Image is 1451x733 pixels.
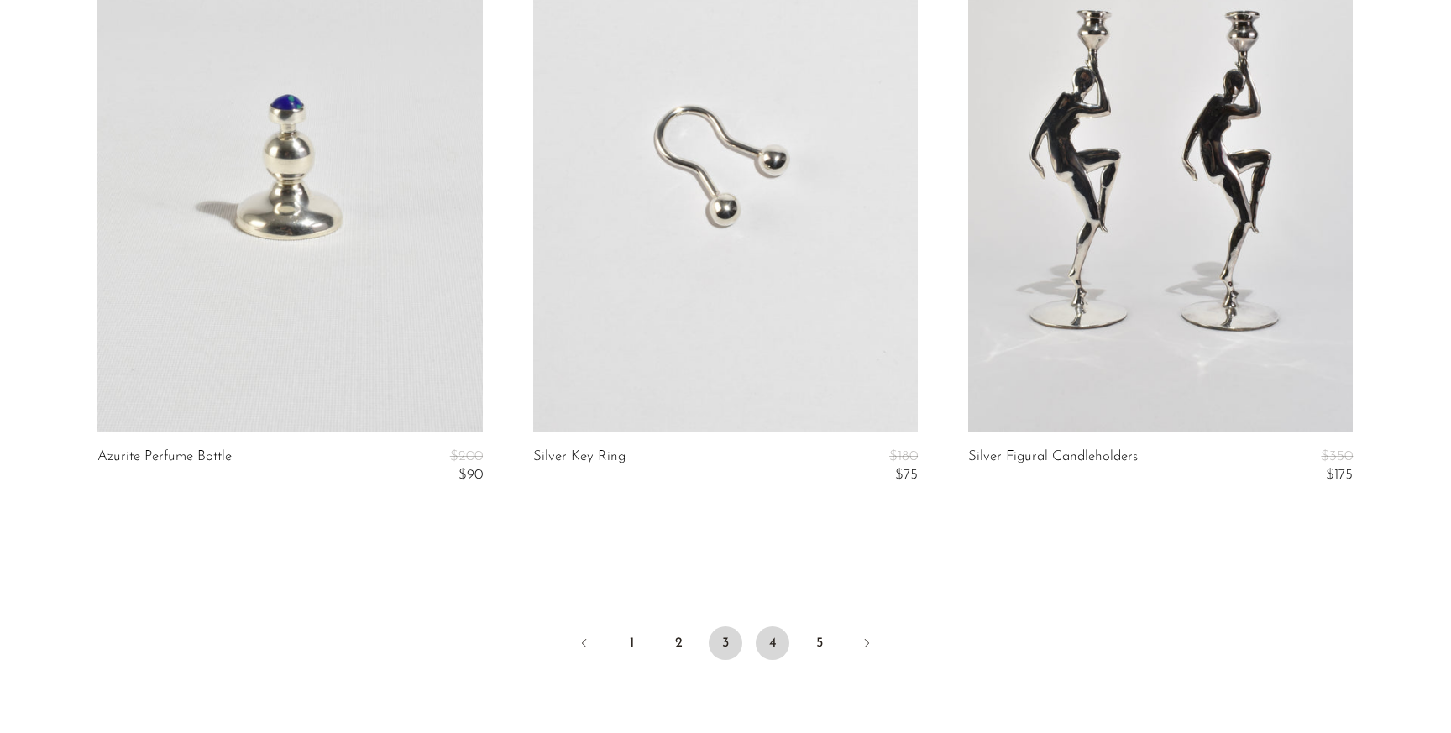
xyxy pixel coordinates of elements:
span: $350 [1321,449,1353,463]
span: $90 [458,468,483,482]
a: Previous [568,626,601,663]
span: $200 [450,449,483,463]
span: $75 [895,468,918,482]
a: 2 [662,626,695,660]
a: 5 [803,626,836,660]
a: 4 [756,626,789,660]
a: Next [850,626,883,663]
a: Silver Key Ring [533,449,626,484]
span: $175 [1326,468,1353,482]
span: $180 [889,449,918,463]
a: Azurite Perfume Bottle [97,449,232,484]
a: 1 [615,626,648,660]
span: 3 [709,626,742,660]
a: Silver Figural Candleholders [968,449,1138,484]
